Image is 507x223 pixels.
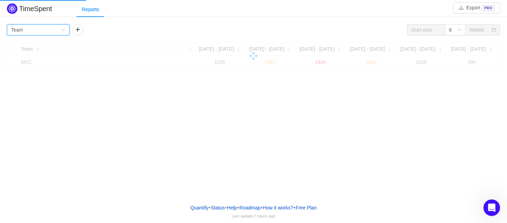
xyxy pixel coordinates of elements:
[293,205,295,210] span: •
[238,205,239,210] span: •
[483,199,500,216] iframe: Intercom live chat
[469,25,484,35] div: Weeks
[492,28,496,33] i: icon: calendar
[263,203,293,213] button: How it works?
[76,2,105,17] div: Reports
[232,214,275,218] span: Last update:
[225,205,227,210] span: •
[407,24,445,35] input: Start date
[11,25,23,35] div: Team
[19,5,52,13] h2: TimeSpent
[72,24,83,35] button: icon: plus
[254,214,275,218] span: 7 hours ago
[210,203,225,213] a: Status
[190,203,209,213] a: Quantify
[239,203,261,213] a: Roadmap
[295,203,317,213] button: Free Plan
[227,203,238,213] a: Help
[7,3,17,14] img: Quantify logo
[457,28,462,33] i: icon: down
[209,205,210,210] span: •
[449,25,452,35] div: 6
[453,2,500,14] button: icon: downloadExportPRO
[61,28,65,33] i: icon: down
[261,205,263,210] span: •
